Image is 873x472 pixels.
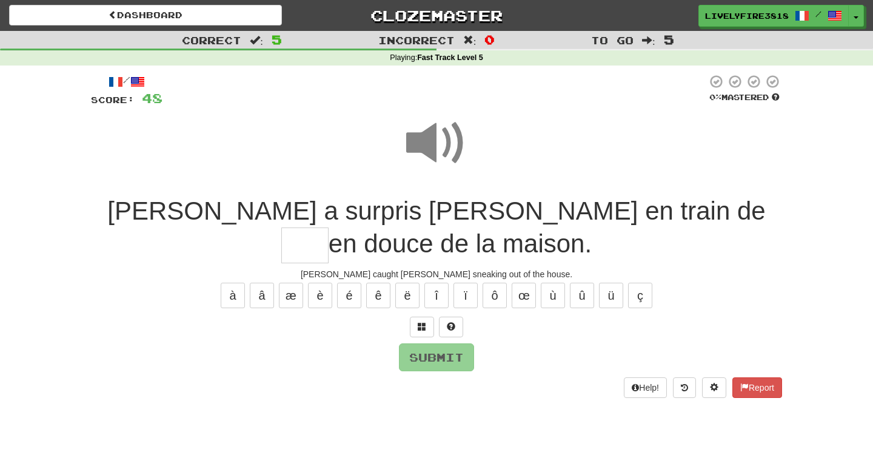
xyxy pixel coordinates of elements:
[300,5,573,26] a: Clozemaster
[591,34,634,46] span: To go
[337,283,361,308] button: é
[107,197,765,225] span: [PERSON_NAME] a surpris [PERSON_NAME] en train de
[484,32,495,47] span: 0
[91,268,782,280] div: [PERSON_NAME] caught [PERSON_NAME] sneaking out of the house.
[399,343,474,371] button: Submit
[308,283,332,308] button: è
[395,283,420,308] button: ë
[599,283,623,308] button: ü
[664,32,674,47] span: 5
[463,35,477,46] span: :
[91,74,162,89] div: /
[698,5,849,27] a: LivelyFire3818 /
[709,92,721,102] span: 0 %
[453,283,478,308] button: ï
[541,283,565,308] button: ù
[329,229,592,258] span: en douce de la maison.
[250,35,263,46] span: :
[624,377,667,398] button: Help!
[815,10,821,18] span: /
[221,283,245,308] button: à
[91,95,135,105] span: Score:
[378,34,455,46] span: Incorrect
[366,283,390,308] button: ê
[483,283,507,308] button: ô
[705,10,789,21] span: LivelyFire3818
[182,34,241,46] span: Correct
[417,53,483,62] strong: Fast Track Level 5
[642,35,655,46] span: :
[424,283,449,308] button: î
[512,283,536,308] button: œ
[439,317,463,337] button: Single letter hint - you only get 1 per sentence and score half the points! alt+h
[732,377,782,398] button: Report
[142,90,162,106] span: 48
[628,283,652,308] button: ç
[673,377,696,398] button: Round history (alt+y)
[250,283,274,308] button: â
[272,32,282,47] span: 5
[9,5,282,25] a: Dashboard
[570,283,594,308] button: û
[410,317,434,337] button: Switch sentence to multiple choice alt+p
[707,92,782,103] div: Mastered
[279,283,303,308] button: æ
